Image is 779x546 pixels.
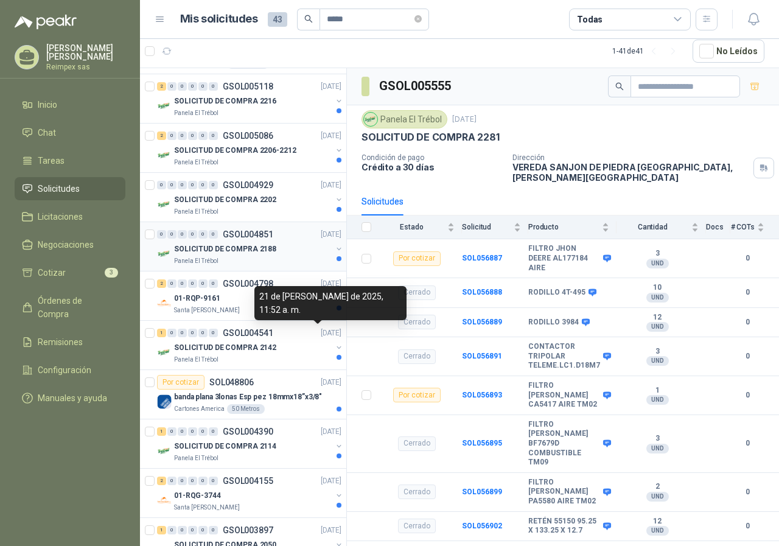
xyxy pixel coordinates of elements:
div: UND [646,259,669,268]
b: FILTRO [PERSON_NAME] BF7679D COMBUSTIBLE TM09 [528,420,600,467]
div: 0 [188,279,197,288]
img: Company Logo [157,247,172,261]
div: 0 [198,279,208,288]
span: Remisiones [38,335,83,349]
div: 0 [167,526,176,534]
div: 0 [178,131,187,140]
a: SOL056889 [462,318,502,326]
p: SOL048806 [209,378,254,387]
span: Producto [528,223,599,231]
div: 2 [157,477,166,485]
b: 10 [617,283,699,293]
p: [DATE] [321,327,341,339]
div: 0 [188,131,197,140]
img: Company Logo [364,113,377,126]
a: SOL056891 [462,352,502,360]
b: 0 [730,486,764,498]
p: [DATE] [321,377,341,388]
a: 2 0 0 0 0 0 GSOL005118[DATE] Company LogoSOLICITUD DE COMPRA 2216Panela El Trébol [157,79,344,118]
div: Cerrado [398,285,436,300]
p: Condición de pago [362,153,503,162]
b: 0 [730,390,764,401]
p: GSOL004390 [223,427,273,436]
h3: GSOL005555 [379,77,453,96]
span: Tareas [38,154,65,167]
h1: Mis solicitudes [180,10,258,28]
div: UND [646,322,669,332]
th: Estado [379,215,462,239]
a: Configuración [15,359,125,382]
a: Cotizar3 [15,261,125,284]
div: 0 [178,279,187,288]
a: SOL056902 [462,522,502,530]
div: 0 [178,427,187,436]
div: 0 [178,477,187,485]
th: # COTs [730,215,779,239]
div: 1 [157,526,166,534]
b: 0 [730,317,764,328]
p: GSOL004155 [223,477,273,485]
p: Crédito a 30 días [362,162,503,172]
div: 0 [198,181,208,189]
div: 0 [209,329,218,337]
p: SOLICITUD DE COMPRA 2188 [174,243,276,255]
div: 0 [198,329,208,337]
p: [DATE] [321,475,341,487]
div: 0 [209,427,218,436]
a: Licitaciones [15,205,125,228]
a: SOL056899 [462,488,502,496]
div: 0 [178,181,187,189]
div: 2 [157,279,166,288]
b: 3 [617,249,699,259]
b: FILTRO [PERSON_NAME] PA5580 AIRE TM02 [528,478,600,506]
span: Chat [38,126,56,139]
p: Panela El Trébol [174,158,218,167]
div: 0 [167,329,176,337]
span: Licitaciones [38,210,83,223]
div: 0 [209,181,218,189]
span: Cotizar [38,266,66,279]
img: Company Logo [157,394,172,409]
div: 0 [167,279,176,288]
div: 0 [167,82,176,91]
p: SOLICITUD DE COMPRA 2142 [174,342,276,354]
div: Todas [577,13,603,26]
b: SOL056888 [462,288,502,296]
b: 0 [730,253,764,264]
div: UND [646,293,669,303]
a: Tareas [15,149,125,172]
span: Cantidad [617,223,689,231]
a: 1 0 0 0 0 0 GSOL004390[DATE] Company LogoSOLICITUD DE COMPRA 2114Panela El Trébol [157,424,344,463]
div: Panela El Trébol [362,110,447,128]
div: Por cotizar [157,375,204,390]
div: 0 [157,181,166,189]
div: 0 [209,230,218,239]
p: SOLICITUD DE COMPRA 2216 [174,96,276,107]
b: CONTACTOR TRIPOLAR TELEME.LC1.D18M7 [528,342,600,371]
span: search [615,82,624,91]
b: 0 [730,351,764,362]
div: 0 [209,477,218,485]
img: Company Logo [157,148,172,163]
b: RODILLO 4T-495 [528,288,585,298]
th: Docs [706,215,731,239]
b: 0 [730,520,764,532]
p: [DATE] [321,81,341,93]
b: 3 [617,347,699,357]
div: 0 [209,82,218,91]
div: 0 [167,477,176,485]
span: 43 [268,12,287,27]
div: 0 [198,526,208,534]
p: GSOL004541 [223,329,273,337]
p: GSOL004851 [223,230,273,239]
p: GSOL003897 [223,526,273,534]
img: Company Logo [157,345,172,360]
div: 1 [157,329,166,337]
span: Negociaciones [38,238,94,251]
div: 2 [157,131,166,140]
p: SOLICITUD DE COMPRA 2114 [174,441,276,452]
div: 0 [167,230,176,239]
p: GSOL004929 [223,181,273,189]
div: 1 - 41 de 41 [612,41,683,61]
